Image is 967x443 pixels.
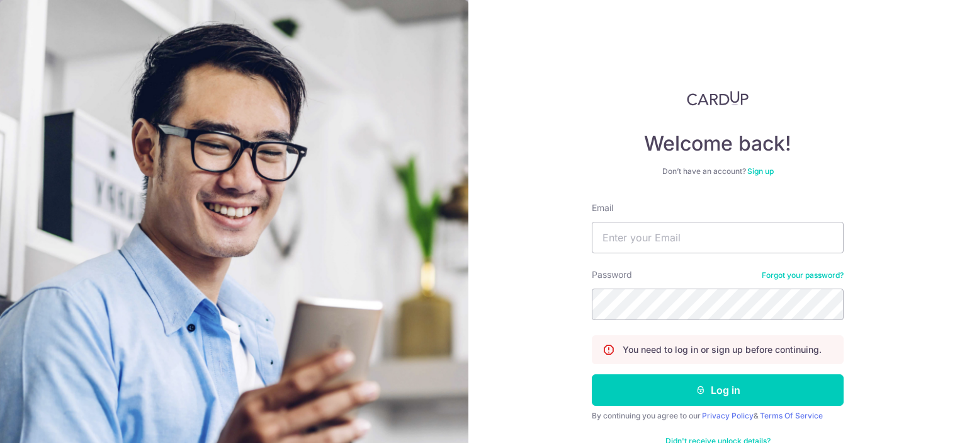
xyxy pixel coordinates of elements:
a: Terms Of Service [760,411,823,420]
a: Sign up [747,166,774,176]
img: CardUp Logo [687,91,749,106]
div: Don’t have an account? [592,166,844,176]
label: Password [592,268,632,281]
h4: Welcome back! [592,131,844,156]
div: By continuing you agree to our & [592,411,844,421]
a: Forgot your password? [762,270,844,280]
button: Log in [592,374,844,406]
p: You need to log in or sign up before continuing. [623,343,822,356]
input: Enter your Email [592,222,844,253]
a: Privacy Policy [702,411,754,420]
label: Email [592,202,613,214]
